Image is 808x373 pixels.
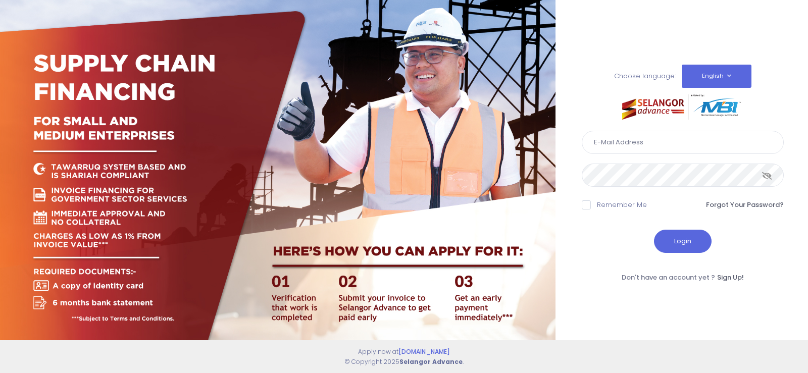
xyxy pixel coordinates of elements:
label: Remember Me [597,200,647,210]
span: Apply now at © Copyright 2025 . [344,347,464,366]
strong: Selangor Advance [399,357,463,366]
span: Don't have an account yet ? [622,273,715,282]
a: Forgot Your Password? [706,200,784,210]
a: [DOMAIN_NAME] [398,347,450,356]
button: English [682,65,751,88]
span: Choose language: [614,71,676,81]
input: E-Mail Address [582,131,784,154]
button: Login [654,230,712,253]
a: Sign Up! [717,273,744,282]
img: selangor-advance.png [622,94,743,120]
